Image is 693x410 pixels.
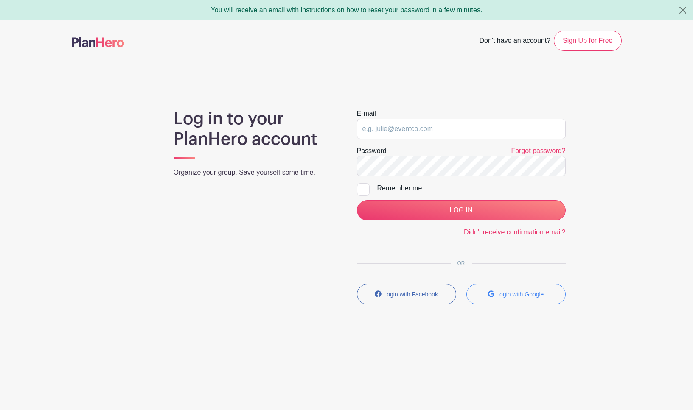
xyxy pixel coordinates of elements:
span: OR [451,260,472,266]
a: Forgot password? [511,147,565,154]
small: Login with Google [496,291,544,298]
label: E-mail [357,109,376,119]
input: e.g. julie@eventco.com [357,119,566,139]
input: LOG IN [357,200,566,220]
button: Login with Facebook [357,284,456,304]
a: Sign Up for Free [554,31,621,51]
button: Login with Google [466,284,566,304]
small: Login with Facebook [384,291,438,298]
a: Didn't receive confirmation email? [464,229,566,236]
span: Don't have an account? [479,32,550,51]
img: logo-507f7623f17ff9eddc593b1ce0a138ce2505c220e1c5a4e2b4648c50719b7d32.svg [72,37,124,47]
label: Password [357,146,387,156]
div: Remember me [377,183,566,193]
p: Organize your group. Save yourself some time. [174,167,337,178]
h1: Log in to your PlanHero account [174,109,337,149]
